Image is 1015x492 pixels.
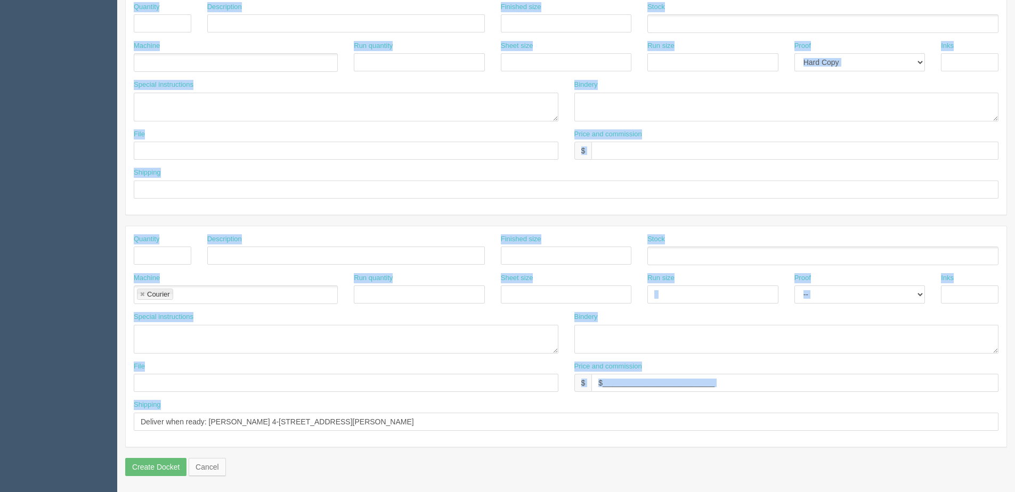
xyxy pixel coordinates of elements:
[647,273,675,283] label: Run size
[134,362,145,372] label: File
[207,234,242,244] label: Description
[134,273,160,283] label: Machine
[941,41,954,51] label: Inks
[647,2,665,12] label: Stock
[207,2,242,12] label: Description
[647,41,675,51] label: Run size
[134,168,161,178] label: Shipping
[501,273,533,283] label: Sheet size
[134,2,159,12] label: Quantity
[574,142,592,160] div: $
[134,400,161,410] label: Shipping
[196,463,219,471] span: translation missing: en.helpers.links.cancel
[794,273,811,283] label: Proof
[354,41,393,51] label: Run quantity
[501,41,533,51] label: Sheet size
[134,234,159,244] label: Quantity
[134,41,160,51] label: Machine
[501,2,541,12] label: Finished size
[574,129,642,140] label: Price and commission
[574,374,592,392] div: $
[189,458,226,476] a: Cancel
[574,80,598,90] label: Bindery
[134,129,145,140] label: File
[134,80,193,90] label: Special instructions
[574,362,642,372] label: Price and commission
[147,291,170,298] div: Courier
[794,41,811,51] label: Proof
[354,273,393,283] label: Run quantity
[647,234,665,244] label: Stock
[501,234,541,244] label: Finished size
[574,312,598,322] label: Bindery
[125,458,186,476] input: Create Docket
[134,312,193,322] label: Special instructions
[941,273,954,283] label: Inks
